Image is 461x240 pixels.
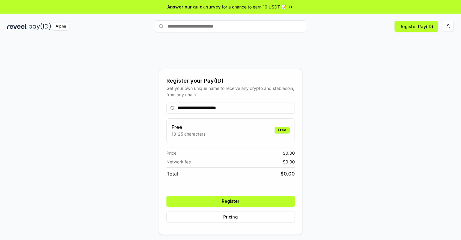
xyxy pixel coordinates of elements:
[172,123,205,131] h3: Free
[166,170,178,177] span: Total
[7,23,27,30] img: reveel_dark
[29,23,51,30] img: pay_id
[166,196,295,207] button: Register
[283,150,295,156] span: $ 0.00
[167,4,221,10] span: Answer our quick survey
[166,77,295,85] div: Register your Pay(ID)
[283,159,295,165] span: $ 0.00
[52,23,69,30] div: Alpha
[275,127,290,133] div: Free
[172,131,205,137] p: 13-25 characters
[166,150,176,156] span: Price
[166,212,295,222] button: Pricing
[166,159,191,165] span: Network fee
[166,85,295,98] div: Get your own unique name to receive any crypto and stablecoin, from any chain
[281,170,295,177] span: $ 0.00
[222,4,286,10] span: for a chance to earn 10 USDT 📝
[395,21,438,32] button: Register Pay(ID)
